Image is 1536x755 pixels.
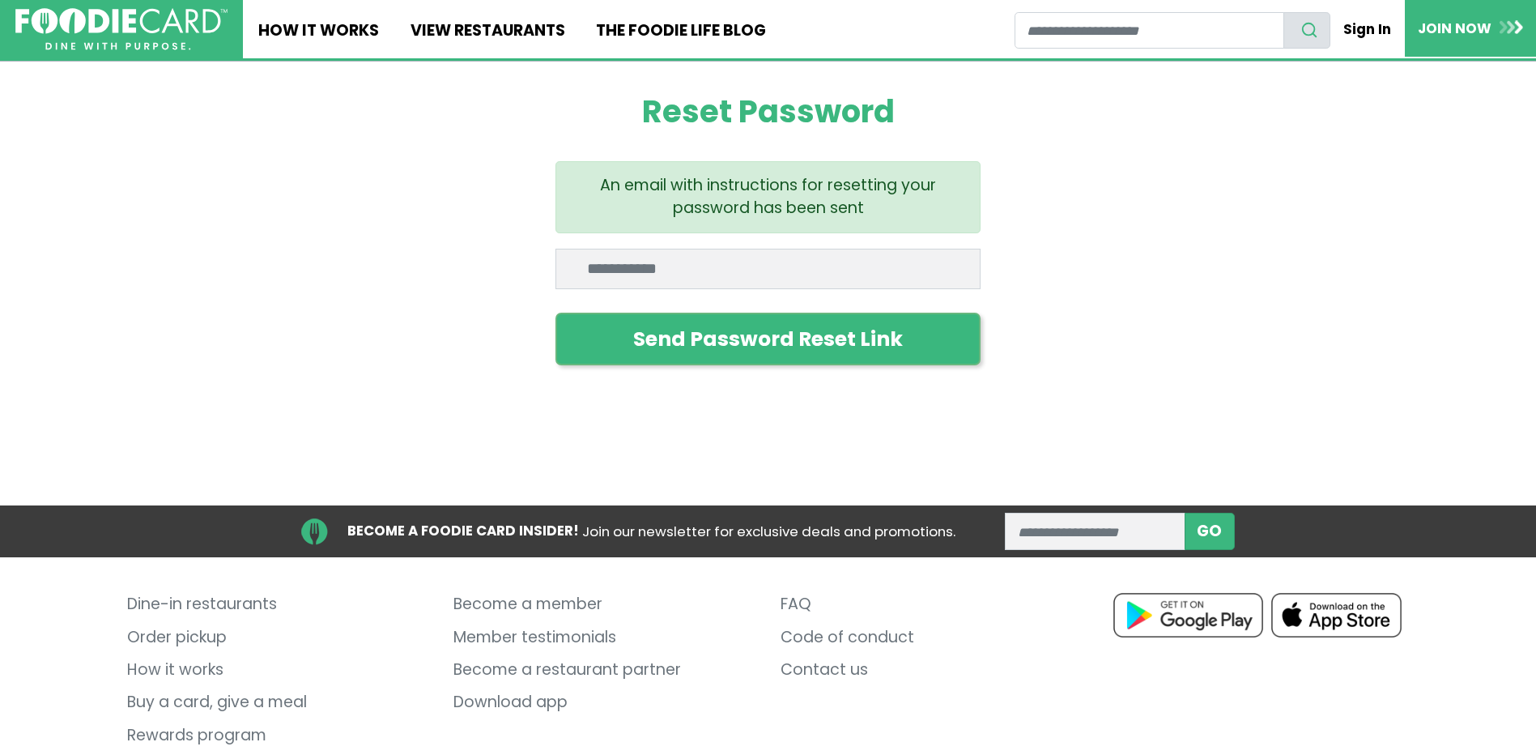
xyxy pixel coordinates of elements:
input: restaurant search [1015,12,1284,49]
a: Code of conduct [781,621,1083,654]
strong: BECOME A FOODIE CARD INSIDER! [347,521,579,540]
a: Rewards program [127,719,429,752]
a: Contact us [781,654,1083,686]
span: Join our newsletter for exclusive deals and promotions. [582,522,955,541]
a: Become a member [453,589,755,621]
a: Become a restaurant partner [453,654,755,686]
div: An email with instructions for resetting your password has been sent [555,161,981,232]
button: search [1283,12,1330,49]
button: Send Password Reset Link [555,313,981,366]
a: Order pickup [127,621,429,654]
a: Sign In [1330,11,1405,47]
img: FoodieCard; Eat, Drink, Save, Donate [15,8,228,51]
h1: Reset Password [555,93,981,130]
a: Download app [453,687,755,719]
input: enter email address [1005,513,1185,549]
a: How it works [127,654,429,686]
a: Member testimonials [453,621,755,654]
button: subscribe [1185,513,1235,549]
a: FAQ [781,589,1083,621]
a: Buy a card, give a meal [127,687,429,719]
a: Dine-in restaurants [127,589,429,621]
